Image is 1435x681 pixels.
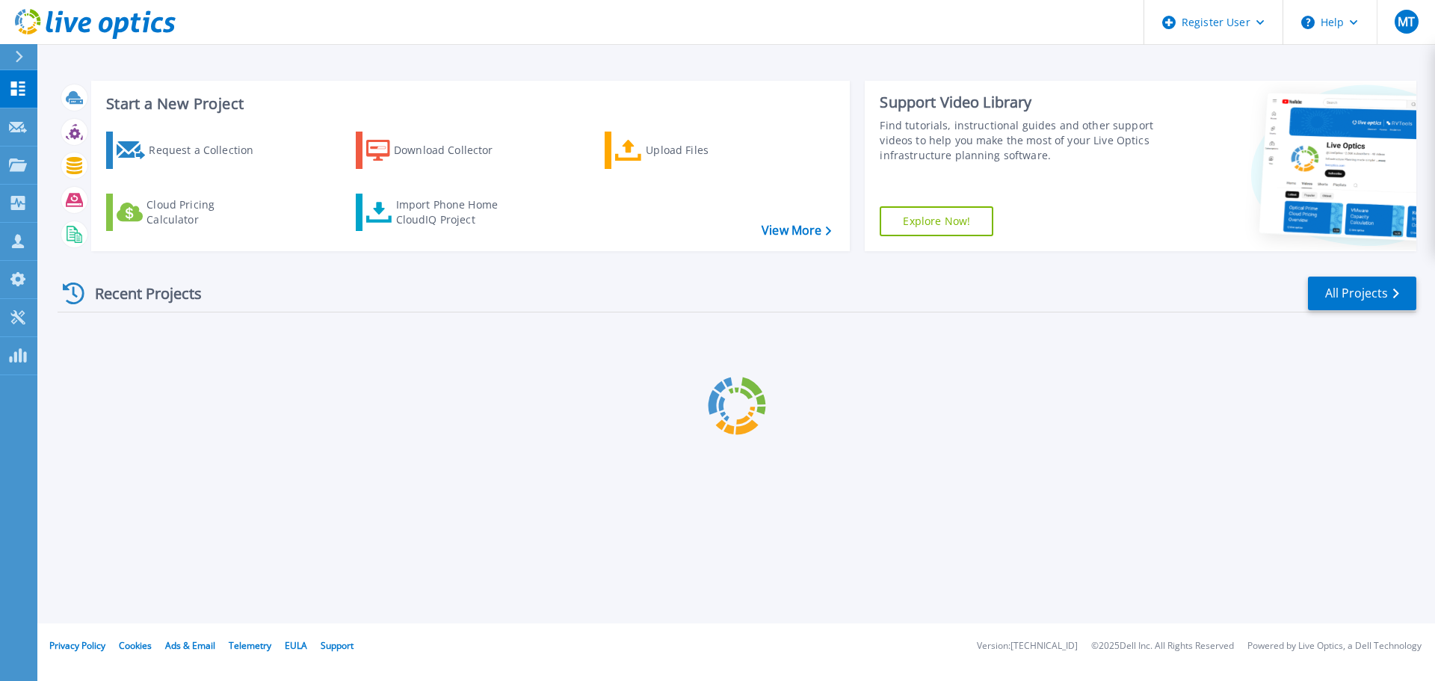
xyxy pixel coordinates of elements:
a: Telemetry [229,639,271,652]
a: Ads & Email [165,639,215,652]
a: Privacy Policy [49,639,105,652]
a: Cloud Pricing Calculator [106,194,273,231]
a: Support [321,639,354,652]
li: © 2025 Dell Inc. All Rights Reserved [1091,641,1234,651]
a: Download Collector [356,132,522,169]
div: Import Phone Home CloudIQ Project [396,197,513,227]
span: MT [1398,16,1415,28]
a: Cookies [119,639,152,652]
div: Find tutorials, instructional guides and other support videos to help you make the most of your L... [880,118,1161,163]
a: EULA [285,639,307,652]
h3: Start a New Project [106,96,831,112]
li: Powered by Live Optics, a Dell Technology [1247,641,1422,651]
div: Download Collector [394,135,513,165]
a: Upload Files [605,132,771,169]
li: Version: [TECHNICAL_ID] [977,641,1078,651]
div: Support Video Library [880,93,1161,112]
a: Explore Now! [880,206,993,236]
a: All Projects [1308,277,1416,310]
a: Request a Collection [106,132,273,169]
div: Upload Files [646,135,765,165]
div: Request a Collection [149,135,268,165]
a: View More [762,224,831,238]
div: Cloud Pricing Calculator [146,197,266,227]
div: Recent Projects [58,275,222,312]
